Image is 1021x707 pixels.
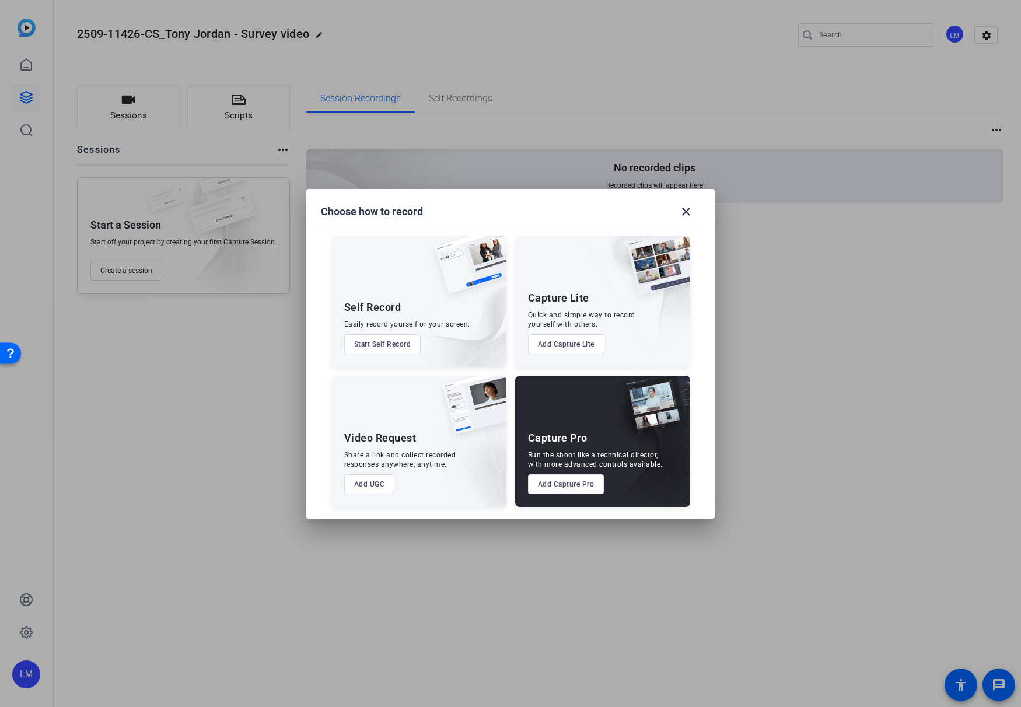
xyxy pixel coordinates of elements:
img: embarkstudio-capture-pro.png [604,390,690,507]
div: Easily record yourself or your screen. [344,320,470,329]
div: Capture Pro [528,431,588,445]
img: capture-pro.png [613,376,690,447]
img: capture-lite.png [618,236,690,307]
img: self-record.png [426,236,506,306]
div: Run the shoot like a technical director, with more advanced controls available. [528,450,663,469]
button: Add Capture Pro [528,474,604,494]
div: Video Request [344,431,417,445]
div: Share a link and collect recorded responses anywhere, anytime. [344,450,456,469]
button: Add UGC [344,474,395,494]
h1: Choose how to record [321,205,423,219]
button: Start Self Record [344,334,421,354]
img: ugc-content.png [434,376,506,446]
button: Add Capture Lite [528,334,604,354]
img: embarkstudio-self-record.png [405,261,506,367]
img: embarkstudio-capture-lite.png [586,236,690,352]
mat-icon: close [679,205,693,219]
div: Quick and simple way to record yourself with others. [528,310,635,329]
div: Capture Lite [528,291,589,305]
div: Self Record [344,300,401,314]
img: embarkstudio-ugc-content.png [439,412,506,507]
